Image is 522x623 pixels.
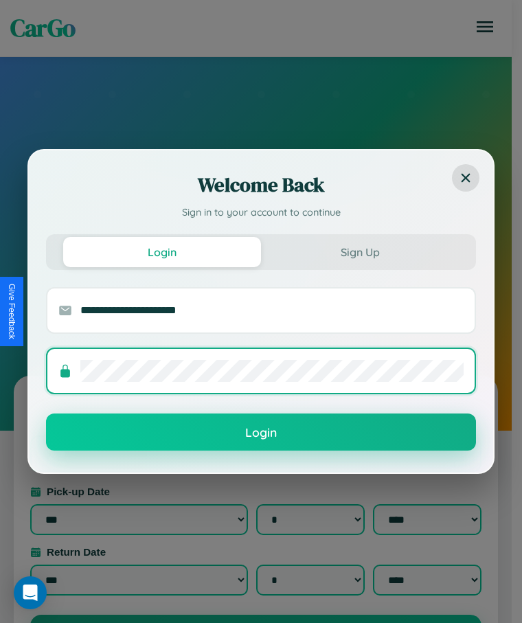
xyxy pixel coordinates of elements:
button: Sign Up [261,237,459,267]
button: Login [46,414,476,451]
h2: Welcome Back [46,171,476,199]
p: Sign in to your account to continue [46,205,476,220]
div: Give Feedback [7,284,16,339]
div: Open Intercom Messenger [14,576,47,609]
button: Login [63,237,261,267]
